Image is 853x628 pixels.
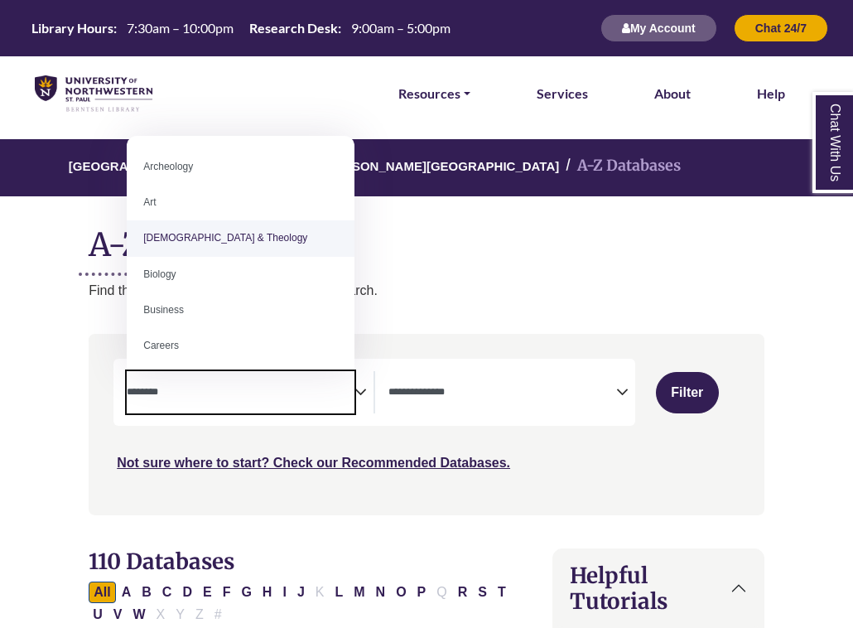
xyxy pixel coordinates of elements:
[89,139,764,196] nav: breadcrumb
[398,83,470,104] a: Resources
[89,334,764,514] nav: Search filters
[177,582,197,603] button: Filter Results D
[117,582,137,603] button: Filter Results A
[388,387,616,400] textarea: Search
[391,582,411,603] button: Filter Results O
[258,582,277,603] button: Filter Results H
[127,220,354,256] li: [DEMOGRAPHIC_DATA] & Theology
[25,19,457,35] table: Hours Today
[35,75,152,113] img: library_home
[137,582,157,603] button: Filter Results B
[108,604,128,626] button: Filter Results V
[600,21,717,35] a: My Account
[537,83,588,104] a: Services
[654,83,691,104] a: About
[600,14,717,42] button: My Account
[330,582,348,603] button: Filter Results L
[127,328,354,364] li: Careers
[89,280,764,302] p: Find the best library databases for your research.
[412,582,431,603] button: Filter Results P
[553,549,764,627] button: Helpful Tutorials
[559,154,681,178] li: A-Z Databases
[127,257,354,292] li: Biology
[89,584,512,621] div: Alpha-list to filter by first letter of database name
[493,582,511,603] button: Filter Results T
[69,157,306,173] a: [GEOGRAPHIC_DATA][PERSON_NAME]
[25,19,118,36] th: Library Hours:
[117,456,510,470] a: Not sure where to start? Check our Recommended Databases.
[371,582,391,603] button: Filter Results N
[243,19,342,36] th: Research Desk:
[127,185,354,220] li: Art
[127,292,354,328] li: Business
[734,14,828,42] button: Chat 24/7
[757,83,785,104] a: Help
[322,157,559,173] a: [PERSON_NAME][GEOGRAPHIC_DATA]
[89,548,234,575] span: 110 Databases
[127,149,354,185] li: Archeology
[656,372,719,413] button: Submit for Search Results
[89,582,115,603] button: All
[218,582,236,603] button: Filter Results F
[236,582,256,603] button: Filter Results G
[88,604,108,626] button: Filter Results U
[473,582,492,603] button: Filter Results S
[25,19,457,38] a: Hours Today
[157,582,177,603] button: Filter Results C
[734,21,828,35] a: Chat 24/7
[453,582,473,603] button: Filter Results R
[127,387,354,400] textarea: Search
[127,20,234,36] span: 7:30am – 10:00pm
[277,582,291,603] button: Filter Results I
[349,582,369,603] button: Filter Results M
[128,604,150,626] button: Filter Results W
[89,213,764,263] h1: A-Z Databases
[351,20,451,36] span: 9:00am – 5:00pm
[292,582,310,603] button: Filter Results J
[198,582,217,603] button: Filter Results E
